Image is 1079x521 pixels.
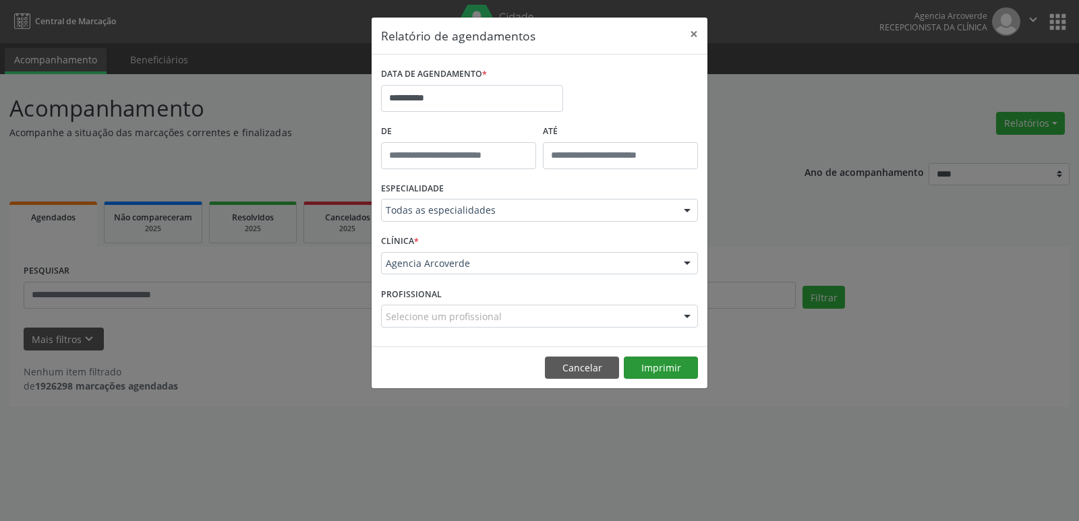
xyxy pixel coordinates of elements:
button: Imprimir [624,357,698,379]
button: Close [680,18,707,51]
label: ATÉ [543,121,698,142]
h5: Relatório de agendamentos [381,27,535,44]
label: PROFISSIONAL [381,284,442,305]
span: Agencia Arcoverde [386,257,670,270]
label: CLÍNICA [381,231,419,252]
label: ESPECIALIDADE [381,179,444,200]
label: De [381,121,536,142]
label: DATA DE AGENDAMENTO [381,64,487,85]
span: Selecione um profissional [386,309,502,324]
button: Cancelar [545,357,619,379]
span: Todas as especialidades [386,204,670,217]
